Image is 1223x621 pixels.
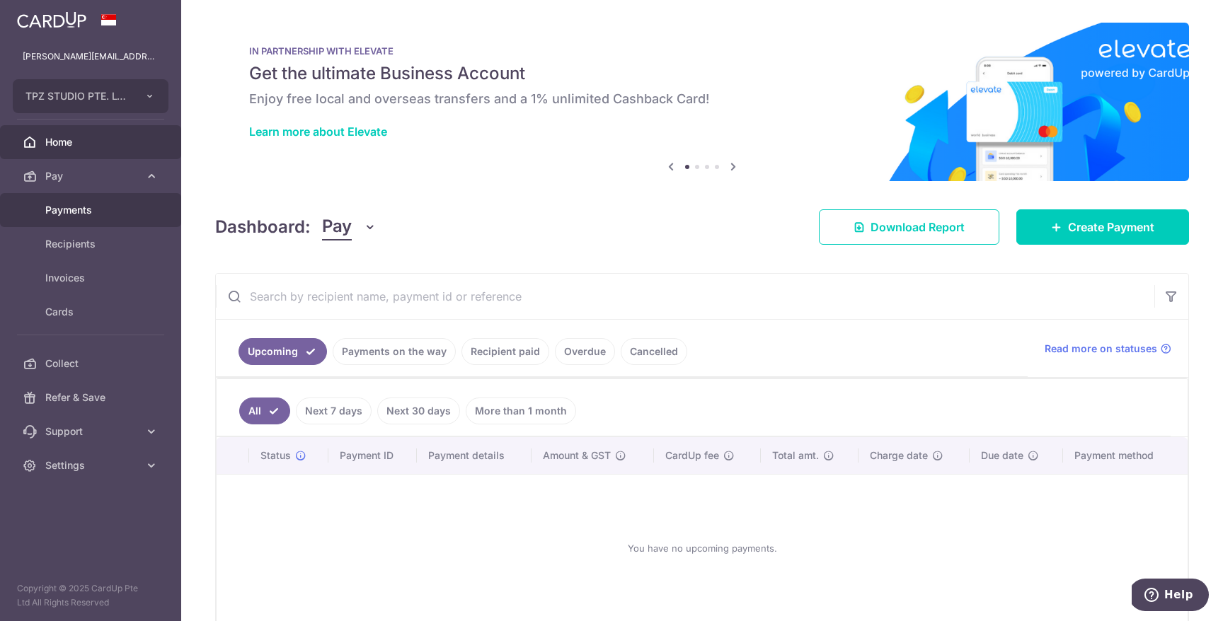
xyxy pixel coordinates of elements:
[621,338,687,365] a: Cancelled
[1063,437,1188,474] th: Payment method
[249,124,387,139] a: Learn more about Elevate
[215,214,311,240] h4: Dashboard:
[23,50,159,64] p: [PERSON_NAME][EMAIL_ADDRESS][DOMAIN_NAME]
[216,274,1154,319] input: Search by recipient name, payment id or reference
[1068,219,1154,236] span: Create Payment
[1045,342,1171,356] a: Read more on statuses
[870,448,928,463] span: Charge date
[1016,209,1189,245] a: Create Payment
[543,448,611,463] span: Amount & GST
[249,62,1155,85] h5: Get the ultimate Business Account
[45,390,139,405] span: Refer & Save
[239,338,327,365] a: Upcoming
[215,23,1189,181] img: Renovation banner
[466,397,576,424] a: More than 1 month
[260,448,291,463] span: Status
[665,448,719,463] span: CardUp fee
[45,356,139,371] span: Collect
[13,79,168,113] button: TPZ STUDIO PTE. LTD.
[333,338,456,365] a: Payments on the way
[239,397,290,424] a: All
[45,169,139,183] span: Pay
[45,237,139,251] span: Recipients
[249,91,1155,108] h6: Enjoy free local and overseas transfers and a 1% unlimited Cashback Card!
[1132,579,1209,614] iframe: Opens a widget where you can find more information
[322,214,377,240] button: Pay
[819,209,999,245] a: Download Report
[45,458,139,472] span: Settings
[555,338,615,365] a: Overdue
[328,437,417,474] th: Payment ID
[981,448,1023,463] span: Due date
[25,89,130,103] span: TPZ STUDIO PTE. LTD.
[1045,342,1157,356] span: Read more on statuses
[322,214,352,240] span: Pay
[45,424,139,439] span: Support
[45,135,139,149] span: Home
[296,397,372,424] a: Next 7 days
[45,203,139,217] span: Payments
[234,486,1171,610] div: You have no upcoming payments.
[417,437,532,474] th: Payment details
[249,45,1155,57] p: IN PARTNERSHIP WITH ELEVATE
[17,11,86,28] img: CardUp
[45,305,139,319] span: Cards
[772,448,819,463] span: Total amt.
[377,397,460,424] a: Next 30 days
[871,219,965,236] span: Download Report
[461,338,549,365] a: Recipient paid
[45,271,139,285] span: Invoices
